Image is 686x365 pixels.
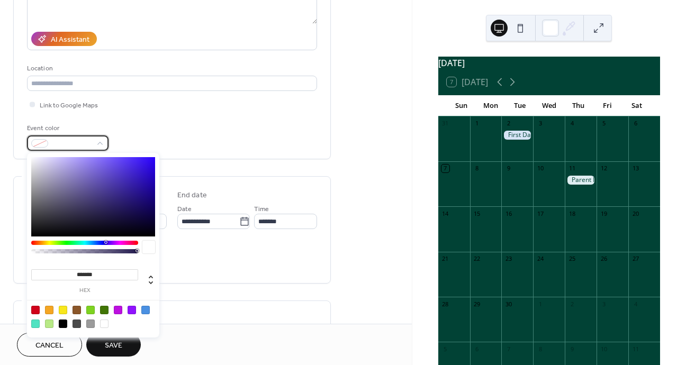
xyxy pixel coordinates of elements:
div: [DATE] [438,57,660,69]
div: Sat [622,95,652,116]
span: Save [105,340,122,351]
div: 31 [441,120,449,127]
div: Parent Information Night [565,176,597,185]
div: 6 [473,345,481,353]
div: 25 [568,255,576,263]
div: 7 [504,345,512,353]
div: 18 [568,209,576,217]
span: Link to Google Maps [40,100,98,111]
div: 30 [504,300,512,308]
div: 26 [600,255,608,263]
div: 16 [504,209,512,217]
div: 12 [600,165,608,172]
div: 8 [536,345,544,353]
div: #000000 [59,320,67,328]
div: 10 [536,165,544,172]
div: #7ED321 [86,306,95,314]
div: #F8E71C [59,306,67,314]
div: 22 [473,255,481,263]
div: 13 [631,165,639,172]
div: #BD10E0 [114,306,122,314]
div: 19 [600,209,608,217]
div: 11 [631,345,639,353]
div: Location [27,63,315,74]
div: 23 [504,255,512,263]
div: 4 [568,120,576,127]
div: 9 [504,165,512,172]
span: Time [254,204,269,215]
div: #B8E986 [45,320,53,328]
div: Wed [535,95,564,116]
div: #9B9B9B [86,320,95,328]
label: hex [31,288,138,294]
div: 5 [441,345,449,353]
div: AI Assistant [51,34,89,45]
div: #9013FE [128,306,136,314]
span: Date [177,204,192,215]
div: 9 [568,345,576,353]
div: 29 [473,300,481,308]
div: Mon [476,95,505,116]
div: 15 [473,209,481,217]
div: 1 [536,300,544,308]
div: 27 [631,255,639,263]
div: Sun [447,95,476,116]
div: Fri [593,95,622,116]
div: 11 [568,165,576,172]
div: Thu [564,95,593,116]
div: 21 [441,255,449,263]
div: Tue [505,95,534,116]
div: First Day Of School [501,131,533,140]
div: #8B572A [73,306,81,314]
button: Save [86,333,141,357]
div: 17 [536,209,544,217]
div: 1 [473,120,481,127]
div: 20 [631,209,639,217]
div: 2 [568,300,576,308]
div: 7 [441,165,449,172]
div: #50E3C2 [31,320,40,328]
div: 24 [536,255,544,263]
div: #D0021B [31,306,40,314]
div: 8 [473,165,481,172]
div: 6 [631,120,639,127]
div: #417505 [100,306,109,314]
div: 2 [504,120,512,127]
div: 14 [441,209,449,217]
button: Cancel [17,333,82,357]
div: #F5A623 [45,306,53,314]
div: 3 [536,120,544,127]
div: 4 [631,300,639,308]
div: #4A4A4A [73,320,81,328]
span: Cancel [35,340,64,351]
div: #FFFFFF [100,320,109,328]
div: 28 [441,300,449,308]
button: AI Assistant [31,32,97,46]
div: 5 [600,120,608,127]
div: 3 [600,300,608,308]
div: #4A90E2 [141,306,150,314]
div: Event color [27,123,106,134]
div: 10 [600,345,608,353]
div: End date [177,190,207,201]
